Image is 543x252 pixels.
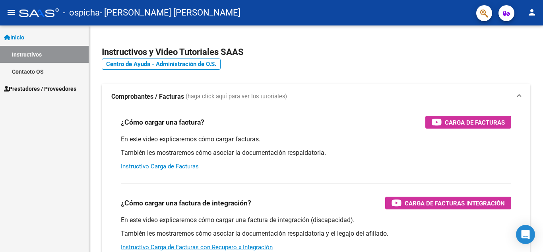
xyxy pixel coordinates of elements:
div: Open Intercom Messenger [516,225,535,244]
span: - [PERSON_NAME] [PERSON_NAME] [100,4,240,21]
p: También les mostraremos cómo asociar la documentación respaldatoria. [121,148,511,157]
a: Instructivo Carga de Facturas [121,163,199,170]
span: Carga de Facturas [445,117,505,127]
a: Centro de Ayuda - Administración de O.S. [102,59,221,70]
span: Carga de Facturas Integración [405,198,505,208]
h3: ¿Cómo cargar una factura de integración? [121,197,251,209]
mat-expansion-panel-header: Comprobantes / Facturas (haga click aquí para ver los tutoriales) [102,84,530,109]
button: Carga de Facturas Integración [385,197,511,209]
p: En este video explicaremos cómo cargar facturas. [121,135,511,144]
span: Prestadores / Proveedores [4,84,76,93]
h2: Instructivos y Video Tutoriales SAAS [102,45,530,60]
span: (haga click aquí para ver los tutoriales) [186,92,287,101]
mat-icon: person [527,8,537,17]
span: - ospicha [63,4,100,21]
button: Carga de Facturas [425,116,511,129]
p: También les mostraremos cómo asociar la documentación respaldatoria y el legajo del afiliado. [121,229,511,238]
strong: Comprobantes / Facturas [111,92,184,101]
h3: ¿Cómo cargar una factura? [121,117,204,128]
span: Inicio [4,33,24,42]
a: Instructivo Carga de Facturas con Recupero x Integración [121,244,273,251]
mat-icon: menu [6,8,16,17]
p: En este video explicaremos cómo cargar una factura de integración (discapacidad). [121,216,511,225]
